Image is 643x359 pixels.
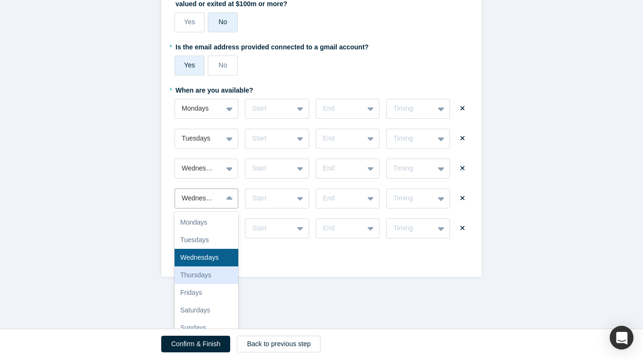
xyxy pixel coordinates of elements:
button: Back to previous step [237,336,321,352]
div: Mondays [175,214,238,231]
span: No [219,18,227,26]
label: When are you available? [175,82,253,95]
div: Sundays [175,319,238,337]
div: Timing [393,133,427,143]
div: Wednesdays [175,249,238,266]
div: Fridays [175,284,238,302]
span: Yes [184,61,195,69]
button: Confirm & Finish [161,336,230,352]
span: Yes [184,18,195,26]
div: Saturdays [175,302,238,319]
div: Timing [393,104,427,113]
label: Is the email address provided connected to a gmail account? [175,39,468,52]
span: No [219,61,227,69]
div: Thursdays [175,266,238,284]
div: Tuesdays [175,231,238,249]
div: Timing [393,163,427,173]
div: Timing [393,223,427,233]
div: Timing [393,193,427,203]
